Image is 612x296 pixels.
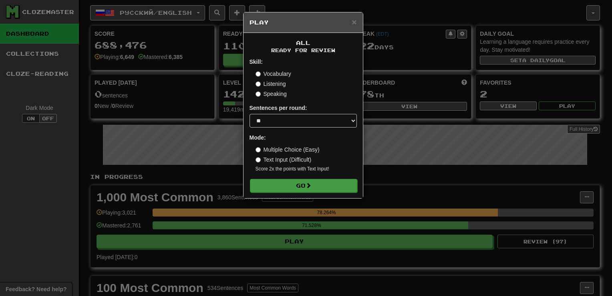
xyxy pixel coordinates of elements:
button: Go [250,179,357,193]
label: Listening [256,80,286,88]
input: Text Input (Difficult) [256,157,261,162]
label: Text Input (Difficult) [256,156,312,164]
input: Vocabulary [256,71,261,77]
input: Multiple Choice (Easy) [256,147,261,152]
input: Speaking [256,91,261,97]
strong: Skill: [250,59,263,65]
span: × [352,17,356,26]
small: Ready for Review [250,47,357,54]
label: Speaking [256,90,287,98]
small: Score 2x the points with Text Input ! [256,166,357,172]
label: Vocabulary [256,70,291,78]
h5: Play [250,18,357,26]
label: Sentences per round: [250,104,307,112]
span: All [296,39,310,46]
input: Listening [256,81,261,87]
strong: Mode: [250,134,266,141]
button: Close [352,18,356,26]
label: Multiple Choice (Easy) [256,146,320,154]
